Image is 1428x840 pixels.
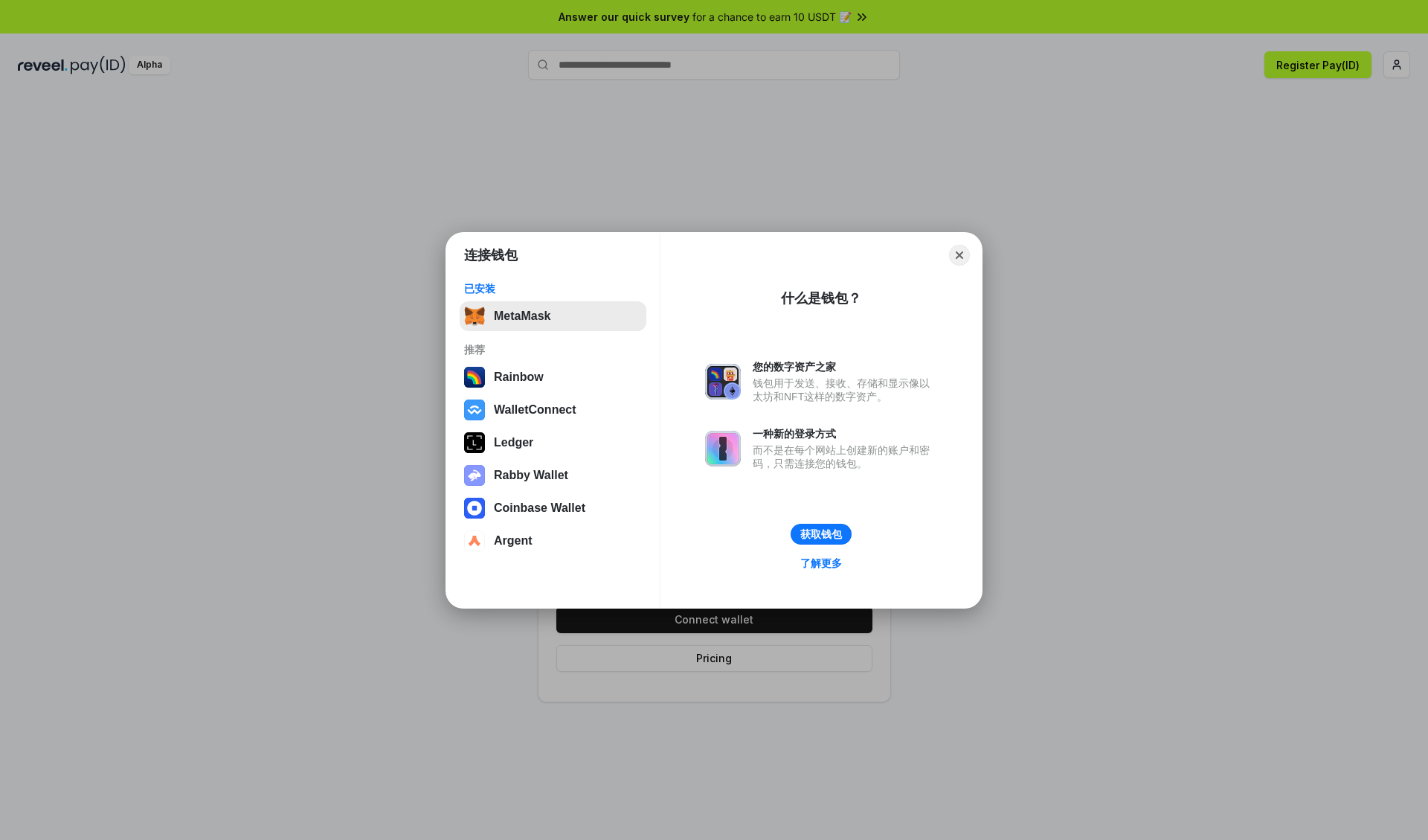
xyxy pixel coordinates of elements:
[753,376,937,403] div: 钱包用于发送、接收、存储和显示像以太坊和NFT这样的数字资产。
[464,465,485,486] img: svg+xml,%3Csvg%20xmlns%3D%22http%3A%2F%2Fwww.w3.org%2F2000%2Fsvg%22%20fill%3D%22none%22%20viewBox...
[464,306,485,327] img: svg+xml,%3Csvg%20fill%3D%22none%22%20height%3D%2233%22%20viewBox%3D%220%200%2035%2033%22%20width%...
[494,469,568,482] div: Rabby Wallet
[800,528,842,541] div: 获取钱包
[494,501,585,515] div: Coinbase Wallet
[464,246,518,264] h1: 连接钱包
[464,530,485,551] img: svg+xml,%3Csvg%20width%3D%2228%22%20height%3D%2228%22%20viewBox%3D%220%200%2028%2028%22%20fill%3D...
[800,557,842,570] div: 了解更多
[460,301,646,331] button: MetaMask
[464,498,485,519] img: svg+xml,%3Csvg%20width%3D%2228%22%20height%3D%2228%22%20viewBox%3D%220%200%2028%2028%22%20fill%3D...
[494,403,576,417] div: WalletConnect
[460,362,646,392] button: Rainbow
[705,431,741,467] img: svg+xml,%3Csvg%20xmlns%3D%22http%3A%2F%2Fwww.w3.org%2F2000%2Fsvg%22%20fill%3D%22none%22%20viewBox...
[494,436,533,449] div: Ledger
[464,367,485,388] img: svg+xml,%3Csvg%20width%3D%22120%22%20height%3D%22120%22%20viewBox%3D%220%200%20120%20120%22%20fil...
[464,400,485,420] img: svg+xml,%3Csvg%20width%3D%2228%22%20height%3D%2228%22%20viewBox%3D%220%200%2028%2028%22%20fill%3D...
[705,364,741,400] img: svg+xml,%3Csvg%20xmlns%3D%22http%3A%2F%2Fwww.w3.org%2F2000%2Fsvg%22%20fill%3D%22none%22%20viewBox...
[460,428,646,458] button: Ledger
[464,343,642,356] div: 推荐
[460,395,646,425] button: WalletConnect
[494,310,550,323] div: MetaMask
[464,432,485,453] img: svg+xml,%3Csvg%20xmlns%3D%22http%3A%2F%2Fwww.w3.org%2F2000%2Fsvg%22%20width%3D%2228%22%20height%3...
[791,524,852,545] button: 获取钱包
[781,289,861,307] div: 什么是钱包？
[949,245,970,266] button: Close
[460,493,646,523] button: Coinbase Wallet
[753,360,937,373] div: 您的数字资产之家
[753,443,937,470] div: 而不是在每个网站上创建新的账户和密码，只需连接您的钱包。
[494,534,533,548] div: Argent
[464,282,642,295] div: 已安装
[494,371,544,384] div: Rainbow
[791,554,851,573] a: 了解更多
[460,461,646,490] button: Rabby Wallet
[753,427,937,440] div: 一种新的登录方式
[460,526,646,556] button: Argent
